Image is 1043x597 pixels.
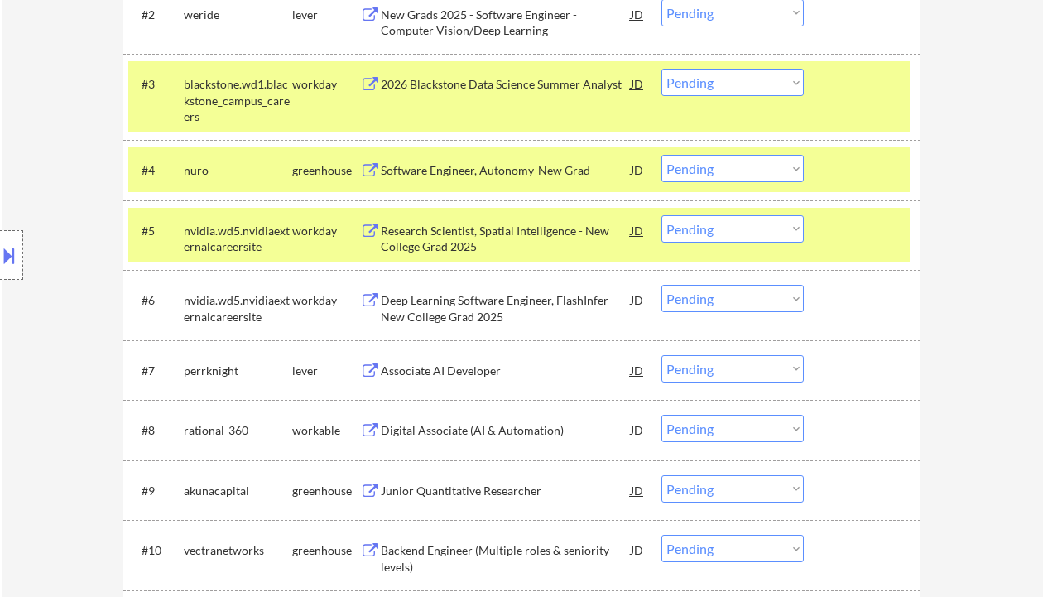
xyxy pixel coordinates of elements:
[184,7,292,23] div: weride
[184,483,292,499] div: akunacapital
[292,162,360,179] div: greenhouse
[292,292,360,309] div: workday
[629,355,646,385] div: JD
[381,292,631,325] div: Deep Learning Software Engineer, FlashInfer - New College Grad 2025
[292,542,360,559] div: greenhouse
[292,7,360,23] div: lever
[381,542,631,575] div: Backend Engineer (Multiple roles & seniority levels)
[381,162,631,179] div: Software Engineer, Autonomy-New Grad
[629,415,646,445] div: JD
[292,483,360,499] div: greenhouse
[381,223,631,255] div: Research Scientist, Spatial Intelligence - New College Grad 2025
[142,483,171,499] div: #9
[381,76,631,93] div: 2026 Blackstone Data Science Summer Analyst
[381,363,631,379] div: Associate AI Developer
[292,422,360,439] div: workable
[629,69,646,99] div: JD
[629,215,646,245] div: JD
[184,422,292,439] div: rational-360
[381,7,631,39] div: New Grads 2025 - Software Engineer - Computer Vision/Deep Learning
[292,223,360,239] div: workday
[629,285,646,315] div: JD
[142,422,171,439] div: #8
[629,535,646,565] div: JD
[142,7,171,23] div: #2
[292,363,360,379] div: lever
[381,422,631,439] div: Digital Associate (AI & Automation)
[629,475,646,505] div: JD
[142,76,171,93] div: #3
[184,76,292,125] div: blackstone.wd1.blackstone_campus_careers
[381,483,631,499] div: Junior Quantitative Researcher
[629,155,646,185] div: JD
[184,542,292,559] div: vectranetworks
[292,76,360,93] div: workday
[142,542,171,559] div: #10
